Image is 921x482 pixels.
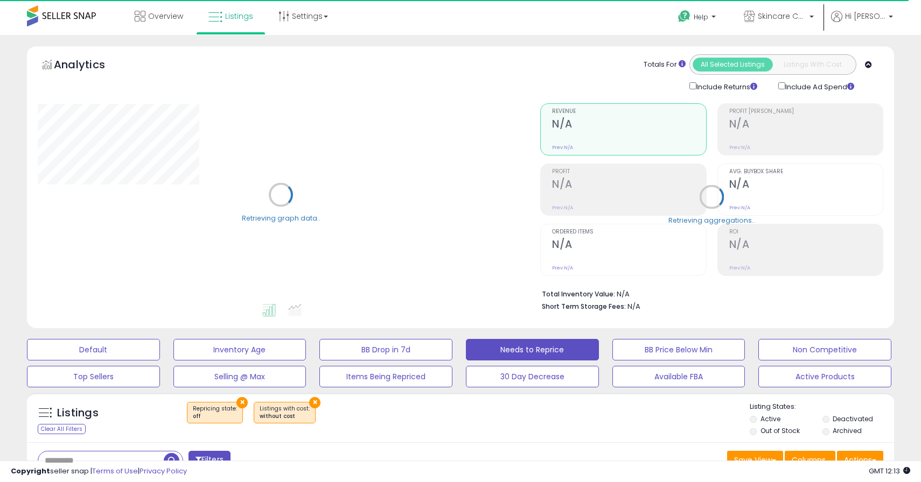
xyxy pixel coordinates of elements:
div: Retrieving aggregations.. [668,215,755,225]
a: Hi [PERSON_NAME] [831,11,893,35]
i: Get Help [678,10,691,23]
span: Overview [148,11,183,22]
button: 30 Day Decrease [466,366,599,387]
h5: Analytics [54,57,126,75]
span: Skincare Collective Inc [758,11,806,22]
button: All Selected Listings [693,58,773,72]
span: Listings [225,11,253,22]
button: Selling @ Max [173,366,306,387]
button: Items Being Repriced [319,366,452,387]
div: Include Ad Spend [770,80,871,93]
button: BB Price Below Min [612,339,745,360]
button: Non Competitive [758,339,891,360]
button: Needs to Reprice [466,339,599,360]
div: Include Returns [681,80,770,93]
button: Active Products [758,366,891,387]
button: Top Sellers [27,366,160,387]
button: Inventory Age [173,339,306,360]
button: Listings With Cost [772,58,853,72]
div: seller snap | | [11,466,187,477]
button: BB Drop in 7d [319,339,452,360]
a: Help [669,2,727,35]
strong: Copyright [11,466,50,476]
span: Help [694,12,708,22]
div: Retrieving graph data.. [242,213,320,223]
button: Available FBA [612,366,745,387]
div: Totals For [644,60,686,70]
button: Default [27,339,160,360]
span: Hi [PERSON_NAME] [845,11,885,22]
